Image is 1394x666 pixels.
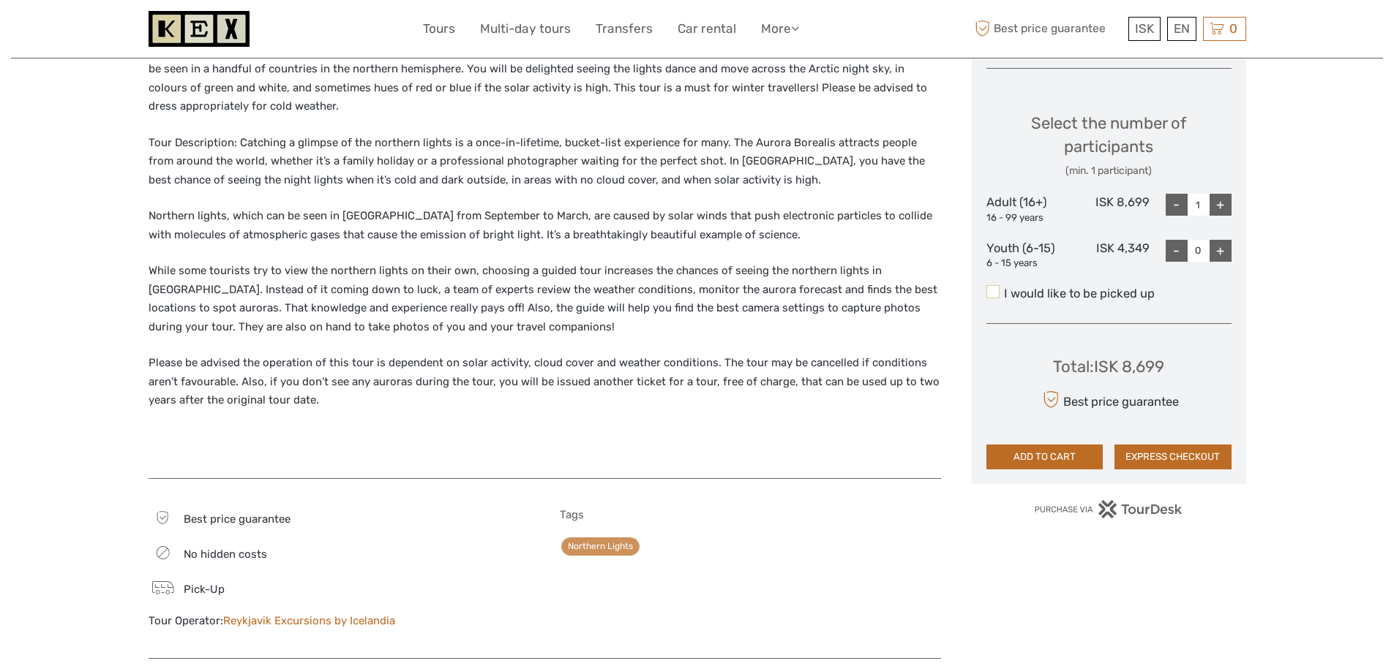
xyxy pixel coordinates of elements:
div: Adult (16+) [986,194,1068,224]
button: Open LiveChat chat widget [168,23,186,40]
div: Youth (6-15) [986,240,1068,270]
div: - [1166,194,1188,216]
span: Best price guarantee [972,17,1125,41]
a: Northern Lights [561,537,640,556]
img: PurchaseViaTourDesk.png [1034,500,1183,518]
div: EN [1167,17,1196,41]
a: More [761,18,799,39]
div: ISK 4,349 [1068,240,1150,270]
div: - [1166,240,1188,262]
div: + [1210,240,1232,262]
a: Reykjavik Excursions by Icelandia [223,614,395,627]
button: ADD TO CART [986,444,1103,469]
p: While some tourists try to view the northern lights on their own, choosing a guided tour increase... [149,262,941,336]
h5: Tags [560,508,941,521]
div: 16 - 99 years [986,211,1068,225]
span: Best price guarantee [184,512,291,526]
a: Transfers [596,18,653,39]
p: We're away right now. Please check back later! [20,26,165,37]
label: I would like to be picked up [986,285,1232,303]
img: 1261-44dab5bb-39f8-40da-b0c2-4d9fce00897c_logo_small.jpg [149,11,250,47]
div: Select the number of participants [986,112,1232,178]
div: ISK 8,699 [1068,194,1150,224]
button: EXPRESS CHECKOUT [1114,444,1232,469]
p: Northern lights, which can be seen in [GEOGRAPHIC_DATA] from September to March, are caused by so... [149,207,941,244]
div: 6 - 15 years [986,257,1068,270]
div: Tour Operator: [149,613,530,629]
p: Please be advised the operation of this tour is dependent on solar activity, cloud cover and weat... [149,354,941,410]
p: Tour Description: Catching a glimpse of the northern lights is a once-in-lifetime, bucket-list ex... [149,134,941,190]
div: Best price guarantee [1038,387,1178,412]
p: Watch the otherworldly northern lights light up the dark skies over [GEOGRAPHIC_DATA]! The Aurora... [149,42,941,116]
a: Tours [423,18,455,39]
span: 0 [1227,21,1240,36]
div: + [1210,194,1232,216]
span: ISK [1135,21,1154,36]
span: Pick-Up [184,583,225,596]
a: Car rental [678,18,736,39]
span: No hidden costs [184,548,267,561]
div: (min. 1 participant) [986,164,1232,178]
a: Multi-day tours [480,18,571,39]
div: Total : ISK 8,699 [1053,355,1164,378]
